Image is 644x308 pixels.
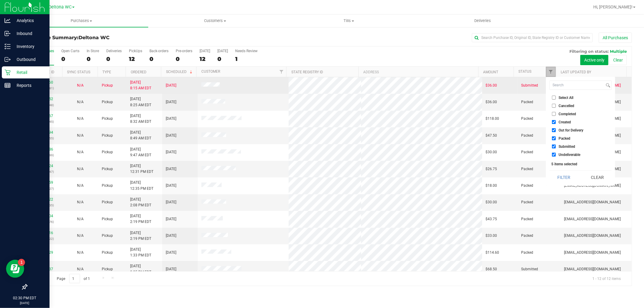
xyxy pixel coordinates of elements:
[521,216,533,222] span: Packed
[546,67,556,77] a: Filter
[5,82,11,88] inline-svg: Reports
[11,43,47,50] p: Inventory
[235,49,258,53] div: Needs Review
[521,83,538,88] span: Submitted
[472,33,593,42] input: Search Purchase ID, Original ID, State Registry ID or Customer Name...
[102,250,113,256] span: Pickup
[200,49,210,53] div: [DATE]
[552,120,556,124] input: Created
[559,129,583,132] span: Out for Delivery
[130,263,151,275] span: [DATE] 2:25 PM EDT
[588,274,626,283] span: 1 - 12 of 12 items
[106,56,122,62] div: 0
[36,114,53,118] a: 12001767
[130,96,151,108] span: [DATE] 8:25 AM EDT
[36,214,53,218] a: 12004004
[36,250,53,255] a: 12003429
[583,171,612,184] button: Clear
[166,233,176,239] span: [DATE]
[77,233,84,238] span: Not Applicable
[276,67,286,77] a: Filter
[102,70,111,74] a: Type
[291,70,323,74] a: State Registry ID
[77,133,84,138] span: Not Applicable
[77,99,84,105] button: N/A
[559,96,573,100] span: Select All
[166,166,176,172] span: [DATE]
[77,216,84,222] button: N/A
[149,49,168,53] div: Back-orders
[77,183,84,188] span: Not Applicable
[559,112,576,116] span: Completed
[69,274,80,283] input: 1
[610,49,627,54] span: Multiple
[521,116,533,122] span: Packed
[564,233,621,239] span: [EMAIL_ADDRESS][DOMAIN_NAME]
[580,55,608,65] button: Active only
[552,144,556,148] input: Submitted
[486,266,497,272] span: $68.50
[77,199,84,205] button: N/A
[102,166,113,172] span: Pickup
[77,233,84,239] button: N/A
[102,133,113,138] span: Pickup
[102,216,113,222] span: Pickup
[358,67,478,77] th: Address
[11,56,47,63] p: Outbound
[77,133,84,138] button: N/A
[552,104,556,108] input: Cancelled
[217,56,228,62] div: 0
[130,180,153,191] span: [DATE] 12:35 PM EDT
[552,112,556,116] input: Completed
[77,149,84,155] button: N/A
[552,153,556,157] input: Undeliverable
[36,130,53,135] a: 12001894
[201,69,220,74] a: Customer
[552,96,556,100] input: Select All
[561,70,591,74] a: Last Updated By
[282,14,416,27] a: Tills
[521,166,533,172] span: Packed
[61,56,79,62] div: 0
[87,56,99,62] div: 0
[550,81,604,90] input: Search
[78,35,110,40] span: Deltona WC
[3,301,47,305] p: [DATE]
[130,230,151,242] span: [DATE] 2:19 PM EDT
[77,200,84,204] span: Not Applicable
[166,70,194,74] a: Scheduled
[130,80,151,91] span: [DATE] 8:15 AM EDT
[77,250,84,255] span: Not Applicable
[6,260,24,278] iframe: Resource center
[486,133,497,138] span: $47.50
[486,250,499,256] span: $114.60
[77,166,84,172] button: N/A
[14,14,148,27] a: Purchases
[564,266,621,272] span: [EMAIL_ADDRESS][DOMAIN_NAME]
[486,83,497,88] span: $36.00
[564,250,621,256] span: [EMAIL_ADDRESS][DOMAIN_NAME]
[130,113,151,125] span: [DATE] 8:32 AM EDT
[486,99,497,105] span: $36.00
[521,149,533,155] span: Packed
[36,80,53,84] a: 12001660
[14,18,148,24] span: Purchases
[77,217,84,221] span: Not Applicable
[521,199,533,205] span: Packed
[486,199,497,205] span: $30.00
[564,216,621,222] span: [EMAIL_ADDRESS][DOMAIN_NAME]
[11,17,47,24] p: Analytics
[5,69,11,75] inline-svg: Retail
[36,97,53,101] a: 12001752
[486,149,497,155] span: $30.00
[521,250,533,256] span: Packed
[166,83,176,88] span: [DATE]
[77,266,84,272] button: N/A
[416,14,549,27] a: Deliveries
[36,231,53,235] a: 12004016
[36,164,53,168] a: 12003224
[149,56,168,62] div: 0
[200,56,210,62] div: 12
[521,266,538,272] span: Submitted
[486,233,497,239] span: $33.00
